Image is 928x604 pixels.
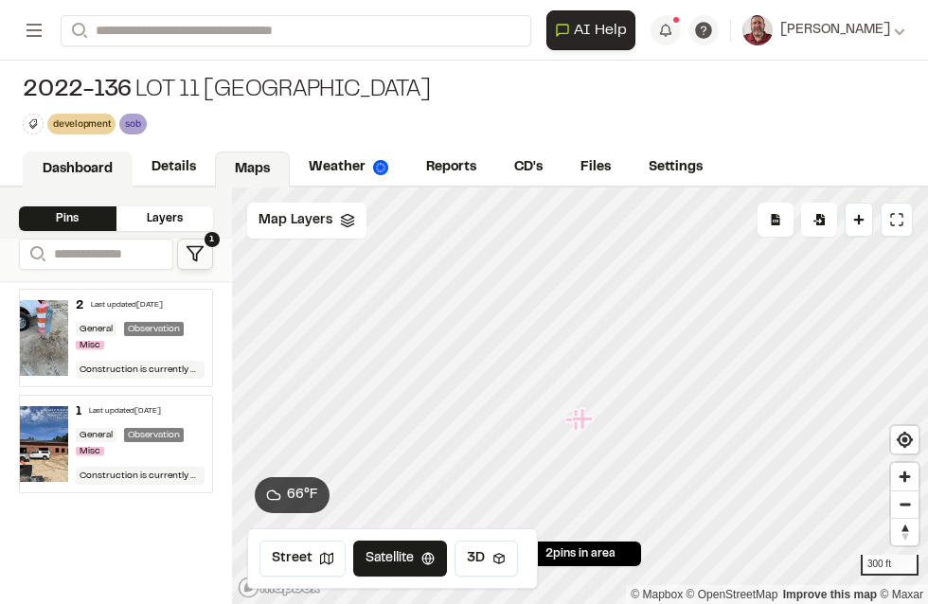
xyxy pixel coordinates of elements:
span: Reset bearing to north [891,519,919,545]
div: Open AI Assistant [546,10,643,50]
span: 2022-136 [23,76,132,106]
span: [PERSON_NAME] [780,20,890,41]
button: Reset bearing to north [891,518,919,545]
div: Layers [116,206,214,231]
span: AI Help [574,19,627,42]
div: 300 ft [861,555,919,576]
button: 3D [455,541,518,577]
button: [PERSON_NAME] [742,15,905,45]
div: Observation [124,428,184,442]
button: Search [19,239,53,270]
div: Construction is currently underway. No water or sewer components are present on site at this time... [76,361,205,379]
button: Zoom in [891,463,919,490]
div: Last updated [DATE] [89,406,161,417]
button: 66°F [255,477,330,513]
span: 66 ° F [287,485,318,506]
div: No pins available to export [758,203,794,237]
span: Map Layers [259,210,332,231]
div: sob [119,114,146,133]
div: Import Pins into your project [801,203,837,237]
span: Misc [76,341,104,349]
span: 1 [205,232,220,247]
button: Satellite [353,541,447,577]
div: Map marker [565,408,590,433]
button: 1 [177,239,213,270]
span: 2 pins in area [545,545,616,562]
a: Maxar [880,588,923,601]
div: 2 [76,297,83,314]
a: OpenStreetMap [687,588,778,601]
span: Misc [76,447,104,455]
div: Lot 11 [GEOGRAPHIC_DATA] [23,76,430,106]
div: Construction is currently underway. [PERSON_NAME] Construction is on site, and building activitie... [76,467,205,485]
a: Maps [215,151,290,187]
div: 1 [76,403,81,420]
button: Edit Tags [23,114,44,134]
div: Map marker [572,407,597,432]
div: General [76,322,116,336]
button: Find my location [891,426,919,453]
img: precipai.png [373,160,388,175]
a: CD's [495,150,562,186]
button: Search [61,15,95,46]
a: Weather [290,150,407,186]
button: Open AI Assistant [546,10,635,50]
a: Settings [630,150,722,186]
img: file [20,300,68,376]
span: Zoom out [891,491,919,518]
button: Zoom out [891,490,919,518]
img: file [20,406,68,482]
img: User [742,15,773,45]
a: Mapbox [631,588,683,601]
div: Last updated [DATE] [91,300,163,311]
div: Pins [19,206,116,231]
a: Details [133,150,215,186]
a: Reports [407,150,495,186]
div: Observation [124,322,184,336]
a: Map feedback [783,588,877,601]
a: Dashboard [23,151,133,187]
div: development [47,114,116,133]
a: Mapbox logo [238,577,321,598]
div: General [76,428,116,442]
button: Street [259,541,346,577]
a: Files [562,150,630,186]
